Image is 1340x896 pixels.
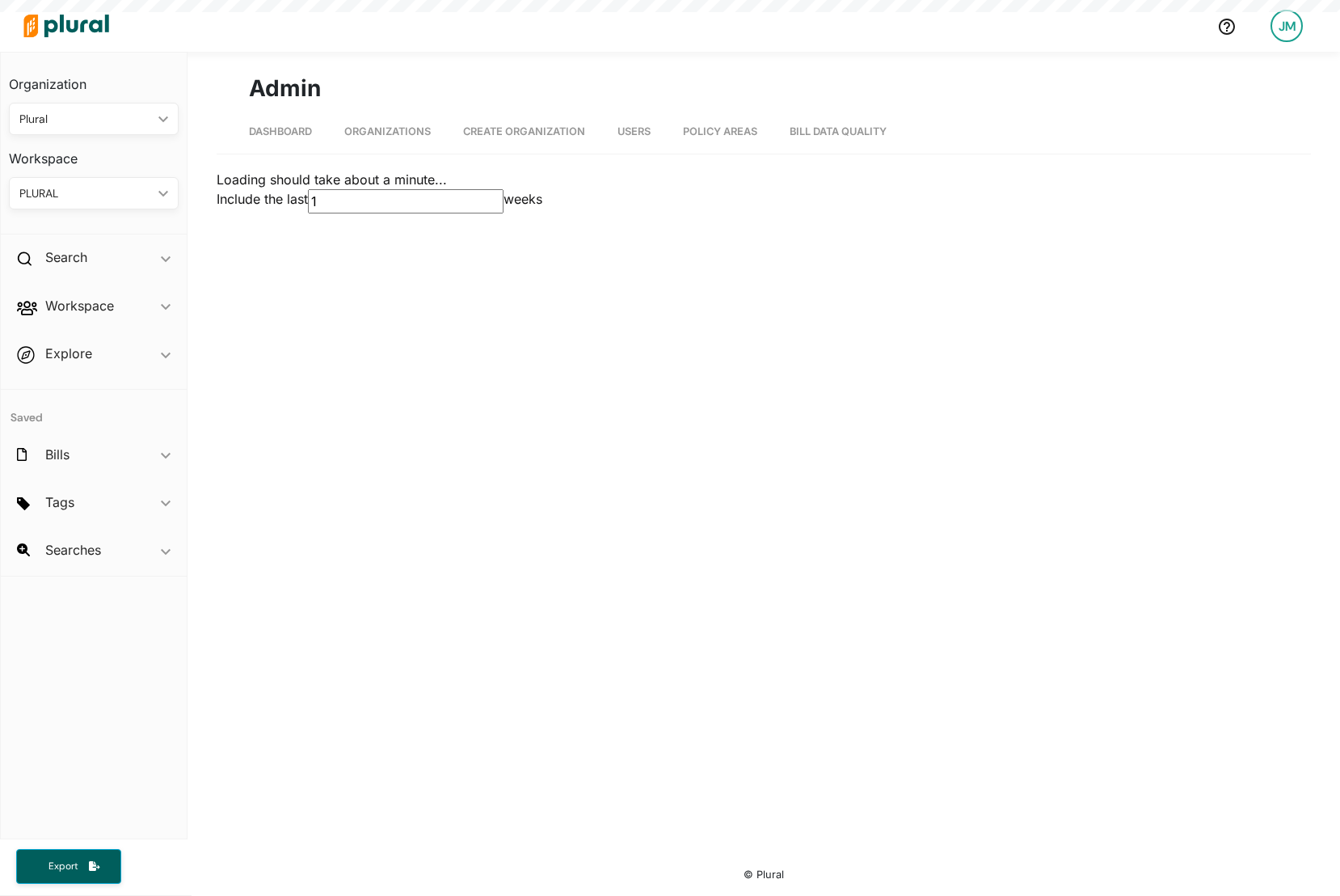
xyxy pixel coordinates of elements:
[217,189,1311,213] label: Include the last weeks
[249,109,312,154] a: Dashboard
[1,390,187,429] h4: Saved
[790,125,887,137] span: Bill Data Quality
[790,109,887,154] a: Bill Data Quality
[37,860,89,873] span: Export
[45,446,70,463] h2: Bills
[744,869,784,881] small: © Plural
[19,111,152,128] div: Plural
[9,61,179,96] h3: Organization
[617,125,651,137] span: Users
[45,493,74,511] h2: Tags
[249,71,1279,105] h1: Admin
[16,849,121,884] button: Export
[344,109,431,154] a: Organizations
[344,125,431,137] span: Organizations
[463,125,585,137] span: Create Organization
[45,541,101,559] h2: Searches
[463,109,585,154] a: Create Organization
[45,344,92,362] h2: Explore
[308,189,504,213] input: Include the last weeks
[249,125,312,137] span: Dashboard
[617,109,651,154] a: Users
[45,248,87,266] h2: Search
[19,185,152,202] div: PLURAL
[683,125,757,137] span: Policy Areas
[1270,10,1303,42] div: JM
[9,135,179,171] h3: Workspace
[1258,3,1316,49] a: JM
[217,170,1311,189] div: Loading should take about a minute...
[45,297,114,315] h2: Workspace
[683,109,757,154] a: Policy Areas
